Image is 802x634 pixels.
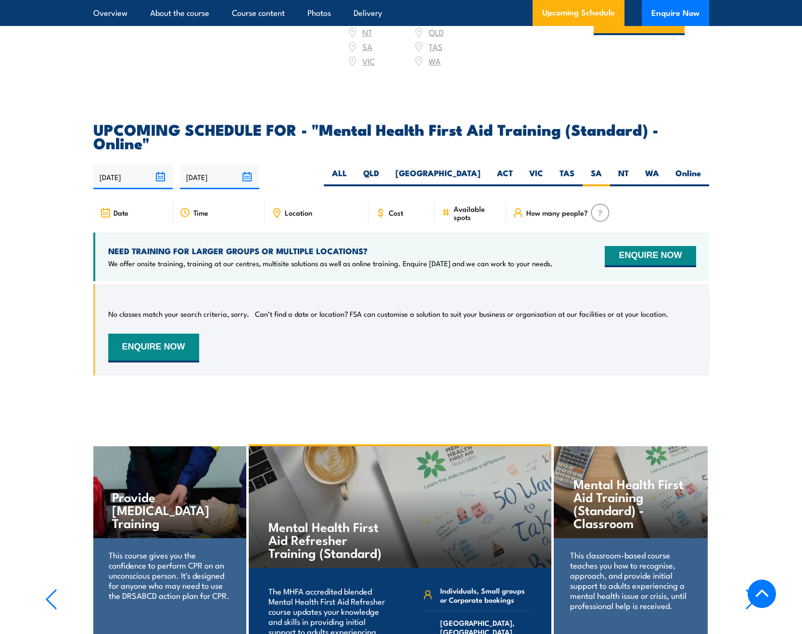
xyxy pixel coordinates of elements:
[610,168,637,186] label: NT
[324,168,355,186] label: ALL
[605,246,696,267] button: ENQUIRE NOW
[570,550,691,610] p: This classroom-based course teaches you how to recognise, approach, and provide initial support t...
[285,208,312,217] span: Location
[389,208,403,217] span: Cost
[268,520,382,559] h4: Mental Health First Aid Refresher Training (Standard)
[387,168,489,186] label: [GEOGRAPHIC_DATA]
[93,165,173,189] input: From date
[573,477,687,529] h4: Mental Health First Aid Training (Standard) - Classroom
[255,309,668,319] p: Can’t find a date or location? FSA can customise a solution to suit your business or organisation...
[583,168,610,186] label: SA
[112,490,226,529] h4: Provide [MEDICAL_DATA] Training
[108,246,553,256] h4: NEED TRAINING FOR LARGER GROUPS OR MULTIPLE LOCATIONS?
[109,550,229,600] p: This course gives you the confidence to perform CPR on an unconscious person. It's designed for a...
[526,208,588,217] span: How many people?
[114,208,128,217] span: Date
[440,586,532,604] span: Individuals, Small groups or Corporate bookings
[108,334,199,362] button: ENQUIRE NOW
[193,208,208,217] span: Time
[108,309,249,319] p: No classes match your search criteria, sorry.
[521,168,551,186] label: VIC
[637,168,667,186] label: WA
[489,168,521,186] label: ACT
[93,122,709,149] h2: UPCOMING SCHEDULE FOR - "Mental Health First Aid Training (Standard) - Online"
[454,205,499,221] span: Available spots
[180,165,259,189] input: To date
[108,259,553,268] p: We offer onsite training, training at our centres, multisite solutions as well as online training...
[667,168,709,186] label: Online
[551,168,583,186] label: TAS
[355,168,387,186] label: QLD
